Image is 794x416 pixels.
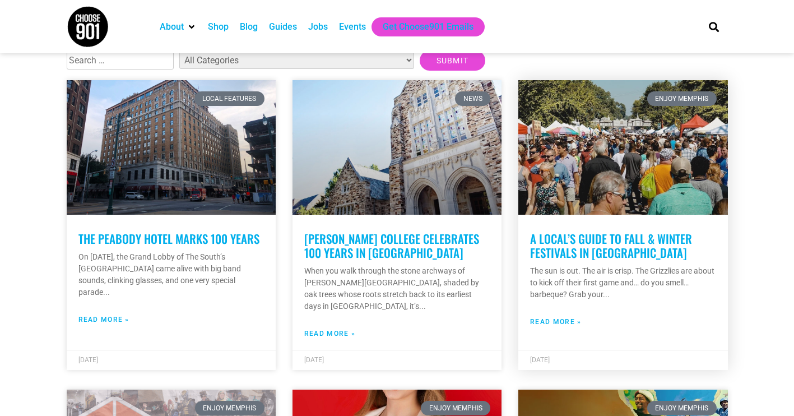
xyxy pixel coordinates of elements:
[160,20,184,34] a: About
[240,20,258,34] a: Blog
[78,315,129,325] a: Read more about The Peabody Hotel Marks 100 Years
[339,20,366,34] a: Events
[67,80,276,215] a: At the bustling city intersection, a large brick hotel showcases its striped awnings and street-l...
[421,401,490,415] div: Enjoy Memphis
[304,265,490,312] p: When you walk through the stone archways of [PERSON_NAME][GEOGRAPHIC_DATA], shaded by oak trees w...
[154,17,202,36] div: About
[647,91,717,106] div: Enjoy Memphis
[78,356,98,364] span: [DATE]
[194,91,264,106] div: Local Features
[78,251,264,298] p: On [DATE], the Grand Lobby of The South’s [GEOGRAPHIC_DATA] came alive with big band sounds, clin...
[208,20,229,34] a: Shop
[269,20,297,34] a: Guides
[647,401,717,415] div: Enjoy Memphis
[195,401,264,415] div: Enjoy Memphis
[420,50,486,71] input: Submit
[530,230,692,261] a: A Local’s Guide to Fall & Winter Festivals in [GEOGRAPHIC_DATA]
[78,230,259,247] a: The Peabody Hotel Marks 100 Years
[304,356,324,364] span: [DATE]
[292,80,502,215] a: Rhodes College
[304,230,479,261] a: [PERSON_NAME] College Celebrates 100 Years in [GEOGRAPHIC_DATA]
[154,17,690,36] nav: Main nav
[704,17,723,36] div: Search
[530,265,716,301] p: The sun is out. The air is crisp. The Grizzlies are about to kick off their first game and… do yo...
[383,20,473,34] a: Get Choose901 Emails
[304,329,355,339] a: Read more about Rhodes College Celebrates 100 Years in Memphis
[530,317,581,327] a: Read more about A Local’s Guide to Fall & Winter Festivals in Memphis
[67,52,174,70] input: Search …
[455,91,490,106] div: News
[530,356,550,364] span: [DATE]
[308,20,328,34] a: Jobs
